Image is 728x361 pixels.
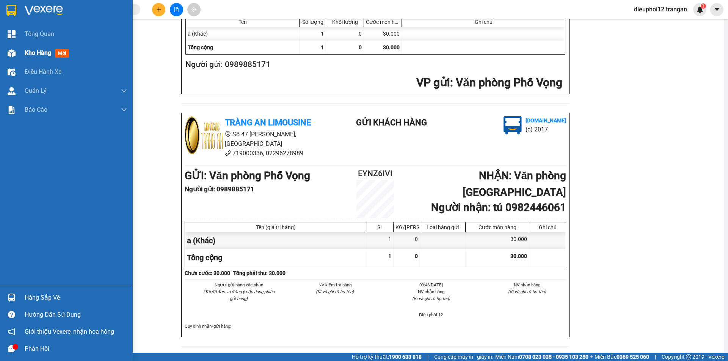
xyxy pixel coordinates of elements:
[25,86,47,95] span: Quản Lý
[233,270,286,276] b: Tổng phải thu: 30.000
[328,19,362,25] div: Khối lượng
[185,148,326,158] li: 719000336, 02296278989
[200,281,278,288] li: Người gửi hàng xác nhận
[655,353,656,361] span: |
[352,353,422,361] span: Hỗ trợ kỹ thuật:
[466,232,529,249] div: 30.000
[366,19,400,25] div: Cước món hàng
[404,19,563,25] div: Ghi chú
[25,67,61,77] span: Điều hành xe
[185,130,326,148] li: Số 47 [PERSON_NAME], [GEOGRAPHIC_DATA]
[8,106,16,114] img: solution-icon
[519,354,588,360] strong: 0708 023 035 - 0935 103 250
[185,75,562,91] h2: : Văn phòng Phố Vọng
[8,87,16,95] img: warehouse-icon
[495,353,588,361] span: Miền Nam
[701,3,706,9] sup: 1
[364,27,402,41] div: 30.000
[225,131,231,137] span: environment
[25,309,127,320] div: Hướng dẫn sử dụng
[415,253,418,259] span: 0
[392,281,470,288] li: 09:46[DATE]
[152,3,165,16] button: plus
[170,3,183,16] button: file-add
[25,327,114,336] span: Giới thiệu Vexere, nhận hoa hồng
[510,253,527,259] span: 30.000
[710,3,723,16] button: caret-down
[617,354,649,360] strong: 0369 525 060
[714,6,720,13] span: caret-down
[185,116,223,154] img: logo.jpg
[395,224,418,230] div: KG/[PERSON_NAME]
[121,88,127,94] span: down
[6,5,16,16] img: logo-vxr
[301,19,324,25] div: Số lượng
[344,167,407,180] h2: EYNZ6IVI
[416,76,450,89] span: VP gửi
[468,224,527,230] div: Cước món hàng
[628,5,693,14] span: dieuphoi12.trangan
[412,296,450,301] i: (Kí và ghi rõ họ tên)
[394,232,420,249] div: 0
[389,354,422,360] strong: 1900 633 818
[185,270,230,276] b: Chưa cước : 30.000
[359,44,362,50] span: 0
[185,232,367,249] div: a (Khác)
[225,150,231,156] span: phone
[8,345,15,352] span: message
[697,6,703,13] img: icon-new-feature
[369,224,391,230] div: SL
[55,49,69,58] span: mới
[508,289,546,294] i: (Kí và ghi rõ họ tên)
[185,323,566,330] div: Quy định nhận/gửi hàng :
[8,328,15,335] span: notification
[188,19,297,25] div: Tên
[686,354,691,359] span: copyright
[185,58,562,71] h2: Người gửi: 0989885171
[186,27,300,41] div: a (Khác)
[8,68,16,76] img: warehouse-icon
[8,49,16,57] img: warehouse-icon
[121,107,127,113] span: down
[326,27,364,41] div: 0
[25,29,54,39] span: Tổng Quan
[187,224,365,230] div: Tên (giá trị hàng)
[463,169,566,198] b: NHẬN : Văn phòng [GEOGRAPHIC_DATA]
[321,44,324,50] span: 1
[356,118,427,127] b: Gửi khách hàng
[25,49,51,56] span: Kho hàng
[300,27,326,41] div: 1
[526,125,566,134] li: (c) 2017
[187,253,222,262] span: Tổng cộng
[191,7,196,12] span: aim
[526,117,566,123] b: [DOMAIN_NAME]
[367,232,394,249] div: 1
[296,281,374,288] li: NV kiểm tra hàng
[392,311,470,318] li: Điều phối 12
[188,44,213,50] span: Tổng cộng
[8,311,15,318] span: question-circle
[590,355,593,358] span: ⚪️
[25,105,47,114] span: Báo cáo
[383,44,400,50] span: 30.000
[187,3,201,16] button: aim
[156,7,162,12] span: plus
[388,253,391,259] span: 1
[702,3,704,9] span: 1
[8,294,16,302] img: warehouse-icon
[203,289,275,301] i: (Tôi đã đọc và đồng ý nộp dung phiếu gửi hàng)
[488,281,566,288] li: NV nhận hàng
[431,201,566,214] b: Người nhận : tú 0982446061
[185,185,254,193] b: Người gửi : 0989885171
[185,169,310,182] b: GỬI : Văn phòng Phố Vọng
[392,288,470,295] li: NV nhận hàng
[422,224,463,230] div: Loại hàng gửi
[25,292,127,303] div: Hàng sắp về
[174,7,179,12] span: file-add
[8,30,16,38] img: dashboard-icon
[316,289,354,294] i: (Kí và ghi rõ họ tên)
[225,118,311,127] b: Tràng An Limousine
[25,343,127,355] div: Phản hồi
[434,353,493,361] span: Cung cấp máy in - giấy in:
[531,224,564,230] div: Ghi chú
